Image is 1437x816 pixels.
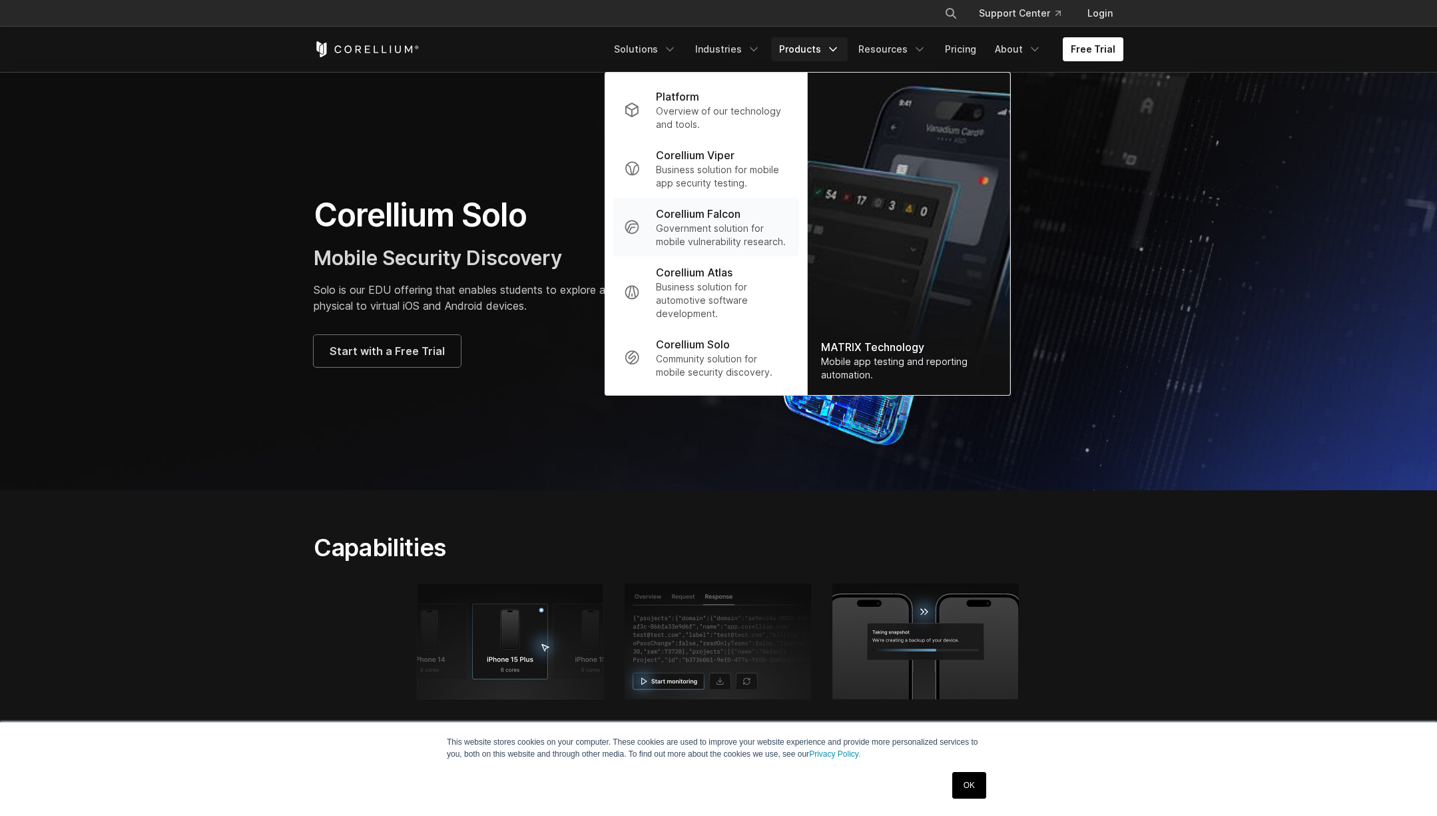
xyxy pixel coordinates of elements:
[314,282,705,314] p: Solo is our EDU offering that enables students to explore and shift work from physical to virtual...
[821,339,997,355] div: MATRIX Technology
[1063,37,1123,61] a: Free Trial
[656,147,734,163] p: Corellium Viper
[447,736,990,760] p: This website stores cookies on your computer. These cookies are used to improve your website expe...
[656,206,740,222] p: Corellium Falcon
[656,89,699,105] p: Platform
[656,105,788,131] p: Overview of our technology and tools.
[625,584,811,699] img: Powerful Tools enabling unmatched device access, visibility, and control
[625,721,811,741] h2: Powerful Tools
[1077,1,1123,25] a: Login
[314,335,461,367] a: Start with a Free Trial
[939,1,963,25] button: Search
[656,163,788,190] p: Business solution for mobile app security testing.
[613,328,799,387] a: Corellium Solo Community solution for mobile security discovery.
[656,352,788,379] p: Community solution for mobile security discovery.
[832,584,1019,699] img: Process of taking snapshot and creating a backup of the iPhone virtual device.
[808,73,1010,395] img: Matrix_WebNav_1x
[952,772,986,799] a: OK
[314,246,562,270] span: Mobile Security Discovery
[613,256,799,328] a: Corellium Atlas Business solution for automotive software development.
[808,73,1010,395] a: MATRIX Technology Mobile app testing and reporting automation.
[832,721,1019,741] h2: Snapshot & Cloning
[417,584,603,699] img: iPhone 17 Plus; 6 cores
[937,37,984,61] a: Pricing
[656,222,788,248] p: Government solution for mobile vulnerability research.
[656,336,730,352] p: Corellium Solo
[314,41,420,57] a: Corellium Home
[613,139,799,198] a: Corellium Viper Business solution for mobile app security testing.
[613,198,799,256] a: Corellium Falcon Government solution for mobile vulnerability research.
[809,749,860,759] a: Privacy Policy.
[613,81,799,139] a: Platform Overview of our technology and tools.
[968,1,1071,25] a: Support Center
[850,37,934,61] a: Resources
[771,37,848,61] a: Products
[987,37,1049,61] a: About
[606,37,685,61] a: Solutions
[821,355,997,382] div: Mobile app testing and reporting automation.
[314,533,844,562] h2: Capabilities
[606,37,1123,61] div: Navigation Menu
[330,343,445,359] span: Start with a Free Trial
[314,195,705,235] h1: Corellium Solo
[928,1,1123,25] div: Navigation Menu
[687,37,768,61] a: Industries
[417,721,603,741] h2: On-Demand Access
[656,280,788,320] p: Business solution for automotive software development.
[656,264,732,280] p: Corellium Atlas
